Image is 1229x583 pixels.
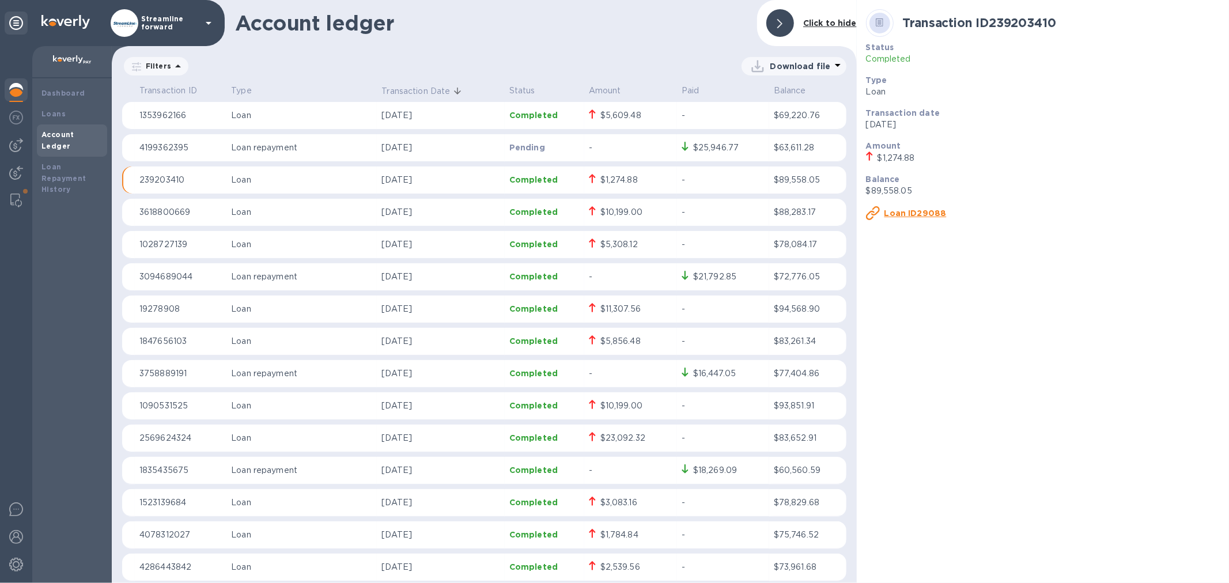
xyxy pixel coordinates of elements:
p: Loan repayment [231,368,372,380]
p: Completed [509,400,580,411]
b: Transaction ID 239203410 [903,16,1056,30]
p: 239203410 [139,174,222,186]
p: [DATE] [381,303,500,315]
b: Click to hide [803,18,857,28]
b: Dashboard [41,89,85,97]
b: Status [866,43,894,52]
p: $78,084.17 [774,238,842,251]
p: [DATE] [381,142,500,154]
div: $2,539.56 [600,561,640,573]
div: $1,784.84 [600,529,638,541]
p: Transaction ID [139,85,222,97]
u: Loan ID29088 [884,209,947,218]
p: Completed [866,53,1220,65]
p: - [682,529,765,541]
p: $73,961.68 [774,561,842,573]
p: [DATE] [381,561,500,573]
div: $25,946.77 [693,142,739,154]
p: - [682,561,765,573]
p: 4078312027 [139,529,222,541]
p: $72,776.05 [774,271,842,283]
b: Transaction date [866,108,940,118]
div: $3,083.16 [600,497,637,509]
div: $23,092.32 [600,432,645,444]
p: Loan [231,238,372,251]
div: Unpin categories [5,12,28,35]
p: - [682,335,765,347]
p: [DATE] [381,238,500,251]
p: Loan repayment [231,271,372,283]
p: - [682,109,765,122]
p: 1835435675 [139,464,222,476]
b: Account Ledger [41,130,74,150]
p: - [682,303,765,315]
img: Foreign exchange [9,111,23,124]
div: $10,199.00 [600,400,642,412]
p: Completed [509,174,580,185]
p: [DATE] [381,335,500,347]
p: Loan [231,206,372,218]
p: Loan [231,529,372,541]
p: Completed [509,432,580,444]
div: $18,269.09 [693,464,737,476]
p: Completed [509,109,580,121]
img: Logo [41,15,90,29]
div: $10,199.00 [600,206,642,218]
p: $60,560.59 [774,464,842,476]
p: 3758889191 [139,368,222,380]
b: Balance [866,175,900,184]
p: Loan [231,497,372,509]
p: [DATE] [381,206,500,218]
p: $77,404.86 [774,368,842,380]
h1: Account ledger [235,11,748,35]
p: Completed [509,271,580,282]
p: [DATE] [866,119,1220,131]
p: Transaction Date [381,85,450,97]
p: - [589,464,672,476]
p: 1353962166 [139,109,222,122]
p: Status [509,85,580,97]
p: [DATE] [381,271,500,283]
p: - [589,142,672,154]
p: 3618800669 [139,206,222,218]
p: [DATE] [381,368,500,380]
p: $88,283.17 [774,206,842,218]
p: Completed [509,238,580,250]
p: Loan [231,109,372,122]
p: Pending [509,142,580,153]
p: Loan [231,561,372,573]
p: - [682,174,765,186]
p: Completed [509,497,580,508]
p: - [682,432,765,444]
p: $78,829.68 [774,497,842,509]
p: [DATE] [381,109,500,122]
p: Completed [509,464,580,476]
p: - [589,271,672,283]
p: [DATE] [381,174,500,186]
p: Completed [509,303,580,315]
p: $83,652.91 [774,432,842,444]
p: Completed [509,335,580,347]
b: Loan Repayment History [41,162,86,194]
p: [DATE] [381,464,500,476]
p: - [682,400,765,412]
p: Filters [141,61,171,71]
p: [DATE] [381,497,500,509]
p: Completed [509,529,580,540]
p: 4199362395 [139,142,222,154]
p: 2569624324 [139,432,222,444]
p: Loan [231,303,372,315]
p: Amount [589,85,672,97]
div: $16,447.05 [693,368,736,380]
p: 3094689044 [139,271,222,283]
p: Completed [509,206,580,218]
div: $5,308.12 [600,238,638,251]
p: 1090531525 [139,400,222,412]
p: $89,558.05 [866,185,1220,197]
p: $94,568.90 [774,303,842,315]
div: $5,856.48 [600,335,641,347]
p: - [682,497,765,509]
p: Loan repayment [231,142,372,154]
p: - [682,238,765,251]
div: $11,307.56 [600,303,641,315]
